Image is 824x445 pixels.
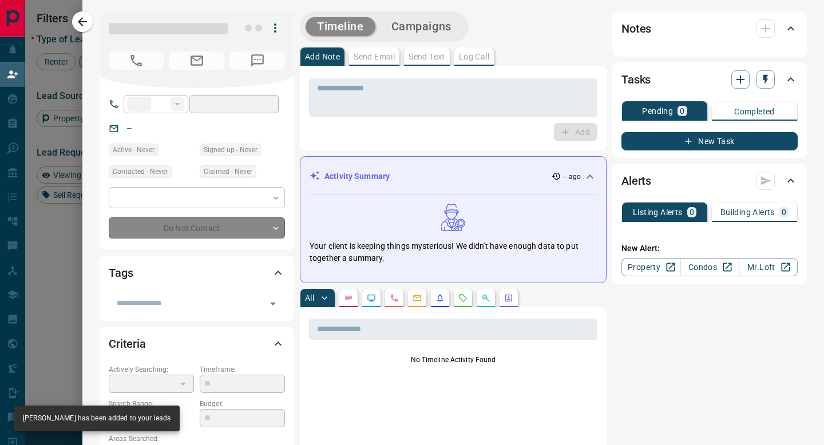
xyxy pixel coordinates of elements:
svg: Listing Alerts [435,293,445,303]
div: Notes [621,15,798,42]
span: Active - Never [113,144,154,156]
p: 0 [782,208,786,216]
button: Open [265,296,281,312]
h2: Tasks [621,70,651,89]
a: Condos [680,258,739,276]
p: Actively Searching: [109,364,194,375]
div: Tags [109,259,285,287]
svg: Lead Browsing Activity [367,293,376,303]
button: Campaigns [380,17,463,36]
div: Criteria [109,330,285,357]
span: No Number [230,51,285,70]
p: Areas Searched: [109,434,285,444]
p: New Alert: [621,243,798,255]
svg: Notes [344,293,353,303]
span: Contacted - Never [113,166,168,177]
p: Add Note [305,53,340,61]
span: No Number [109,51,164,70]
svg: Requests [458,293,468,303]
p: All [305,294,314,302]
p: Completed [734,108,775,116]
p: 0 [680,107,684,115]
p: Building Alerts [720,208,775,216]
div: Do Not Contact [109,217,285,239]
p: Pending [642,107,673,115]
button: New Task [621,132,798,150]
svg: Opportunities [481,293,490,303]
a: Mr.Loft [739,258,798,276]
div: Alerts [621,167,798,194]
div: Tasks [621,66,798,93]
div: [PERSON_NAME] has been added to your leads [23,409,171,428]
p: Budget: [200,399,285,409]
h2: Notes [621,19,651,38]
p: -- ago [563,172,581,182]
h2: Alerts [621,172,651,190]
p: 0 [690,208,694,216]
div: Activity Summary-- ago [310,166,597,187]
p: Your client is keeping things mysterious! We didn't have enough data to put together a summary. [310,240,597,264]
span: Signed up - Never [204,144,257,156]
span: Claimed - Never [204,166,252,177]
span: No Email [169,51,224,70]
a: Property [621,258,680,276]
svg: Emails [413,293,422,303]
p: Search Range: [109,399,194,409]
h2: Criteria [109,335,146,353]
p: Activity Summary [324,170,390,182]
svg: Calls [390,293,399,303]
svg: Agent Actions [504,293,513,303]
p: No Timeline Activity Found [309,355,597,365]
p: Timeframe: [200,364,285,375]
button: Timeline [306,17,375,36]
h2: Tags [109,264,133,282]
a: -- [127,124,132,133]
p: Listing Alerts [633,208,683,216]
